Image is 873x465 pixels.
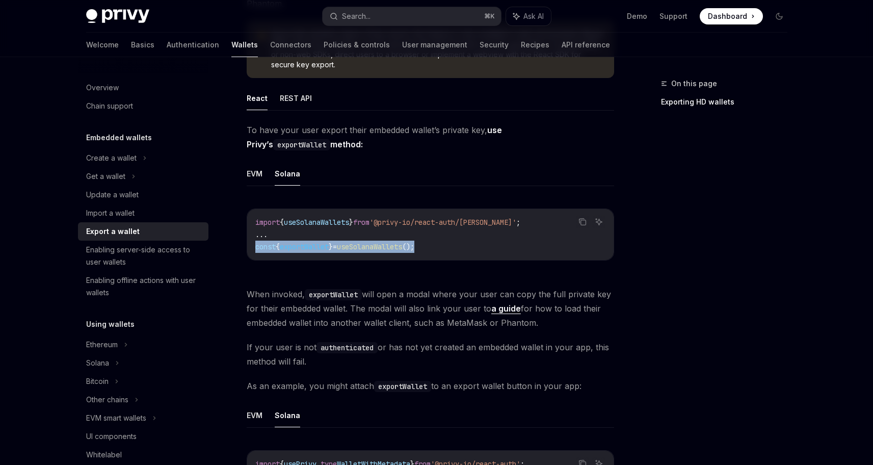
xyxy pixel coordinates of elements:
span: On this page [671,77,717,90]
div: Export a wallet [86,225,140,238]
div: EVM smart wallets [86,412,146,424]
span: If your user is not or has not yet created an embedded wallet in your app, this method will fail. [247,340,614,369]
span: useSolanaWallets [284,218,349,227]
div: Chain support [86,100,133,112]
span: useSolanaWallets [337,242,402,251]
a: User management [402,33,467,57]
span: '@privy-io/react-auth/[PERSON_NAME]' [369,218,516,227]
span: { [276,242,280,251]
button: Solana [275,403,300,427]
button: REST API [280,86,312,110]
button: EVM [247,403,262,427]
a: Authentication [167,33,219,57]
a: API reference [562,33,610,57]
a: Enabling offline actions with user wallets [78,271,208,302]
a: Wallets [231,33,258,57]
div: Bitcoin [86,375,109,387]
span: ; [516,218,520,227]
a: UI components [78,427,208,446]
a: Whitelabel [78,446,208,464]
code: authenticated [316,342,378,353]
a: Welcome [86,33,119,57]
a: Connectors [270,33,311,57]
div: Solana [86,357,109,369]
div: UI components [86,430,137,443]
h5: Using wallets [86,318,135,330]
a: Security [480,33,509,57]
span: ... [255,230,268,239]
code: exportWallet [305,289,362,300]
div: Enabling server-side access to user wallets [86,244,202,268]
span: = [333,242,337,251]
a: Exporting HD wallets [661,94,796,110]
div: Other chains [86,394,128,406]
div: Whitelabel [86,449,122,461]
div: Get a wallet [86,170,125,183]
a: Chain support [78,97,208,115]
button: Ask AI [506,7,551,25]
span: { [280,218,284,227]
div: Create a wallet [86,152,137,164]
span: const [255,242,276,251]
button: EVM [247,162,262,186]
a: Update a wallet [78,186,208,204]
a: Demo [627,11,647,21]
span: } [349,218,353,227]
div: Search... [342,10,371,22]
button: Search...⌘K [323,7,501,25]
span: (); [402,242,414,251]
code: exportWallet [374,381,431,392]
span: ⌘ K [484,12,495,20]
div: Import a wallet [86,207,135,219]
span: exportWallet [280,242,329,251]
a: Export a wallet [78,222,208,241]
a: Basics [131,33,154,57]
button: Copy the contents from the code block [576,215,589,228]
a: Recipes [521,33,549,57]
a: a guide [491,303,521,314]
button: Toggle dark mode [771,8,787,24]
div: Update a wallet [86,189,139,201]
span: To have your user export their embedded wallet’s private key, [247,123,614,151]
img: dark logo [86,9,149,23]
span: } [329,242,333,251]
span: from [353,218,369,227]
a: Support [659,11,687,21]
span: Dashboard [708,11,747,21]
div: Ethereum [86,339,118,351]
button: React [247,86,268,110]
a: Overview [78,79,208,97]
span: Ask AI [523,11,544,21]
a: Dashboard [700,8,763,24]
a: Enabling server-side access to user wallets [78,241,208,271]
a: Policies & controls [324,33,390,57]
span: When invoked, will open a modal where your user can copy the full private key for their embedded ... [247,287,614,330]
span: As an example, you might attach to an export wallet button in your app: [247,379,614,393]
h5: Embedded wallets [86,132,152,144]
a: Import a wallet [78,204,208,222]
code: exportWallet [273,139,330,150]
span: import [255,218,280,227]
button: Ask AI [592,215,605,228]
div: Enabling offline actions with user wallets [86,274,202,299]
div: Overview [86,82,119,94]
button: Solana [275,162,300,186]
